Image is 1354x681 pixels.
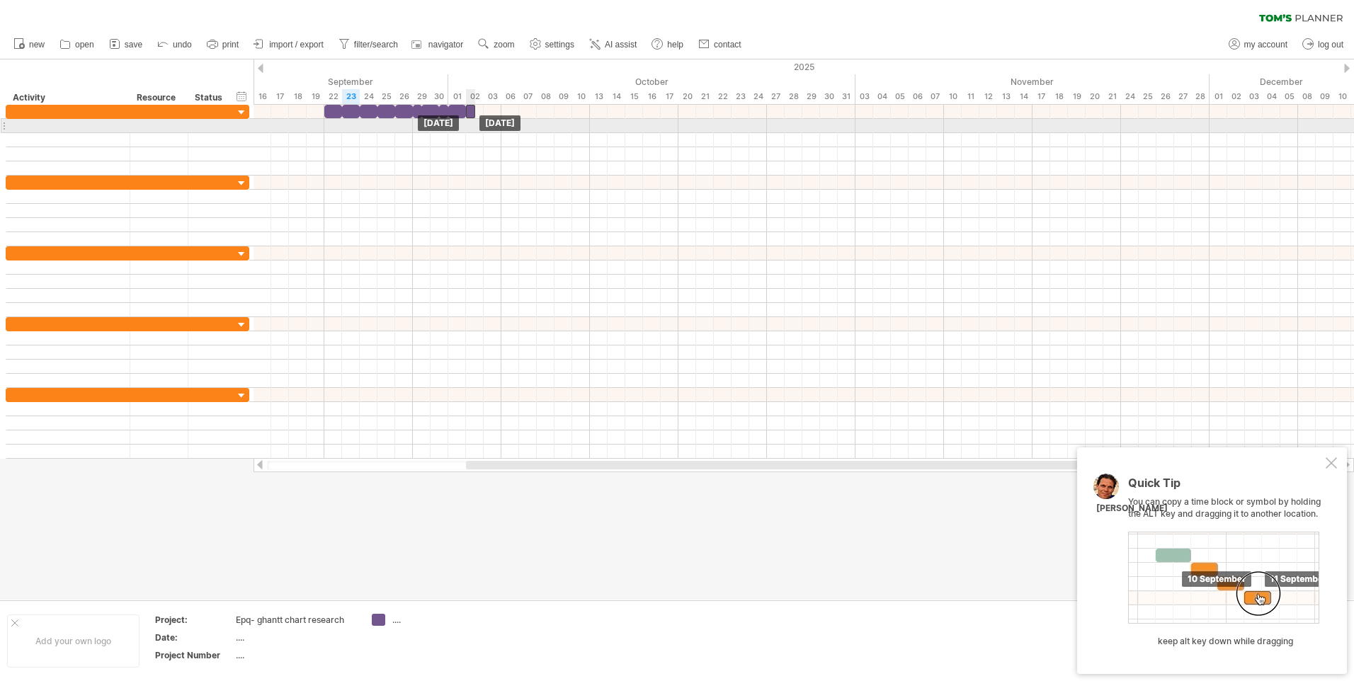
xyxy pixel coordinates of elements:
[222,40,239,50] span: print
[236,631,355,643] div: ....
[909,89,926,104] div: Thursday, 6 November 2025
[732,89,749,104] div: Thursday, 23 October 2025
[474,35,518,54] a: zoom
[979,89,997,104] div: Wednesday, 12 November 2025
[838,89,855,104] div: Friday, 31 October 2025
[1032,89,1050,104] div: Monday, 17 November 2025
[785,89,802,104] div: Tuesday, 28 October 2025
[696,89,714,104] div: Tuesday, 21 October 2025
[1227,89,1245,104] div: Tuesday, 2 December 2025
[1174,89,1192,104] div: Thursday, 27 November 2025
[289,89,307,104] div: Thursday, 18 September 2025
[466,89,484,104] div: Thursday, 2 October 2025
[1245,89,1263,104] div: Wednesday, 3 December 2025
[1121,89,1139,104] div: Monday, 24 November 2025
[586,35,641,54] a: AI assist
[7,614,140,668] div: Add your own logo
[944,89,962,104] div: Monday, 10 November 2025
[1280,89,1298,104] div: Friday, 5 December 2025
[479,115,520,131] div: [DATE]
[855,89,873,104] div: Monday, 3 November 2025
[572,89,590,104] div: Friday, 10 October 2025
[29,40,45,50] span: new
[155,631,233,643] div: Date:
[714,40,741,50] span: contact
[1086,89,1103,104] div: Thursday, 20 November 2025
[173,40,192,50] span: undo
[855,74,1210,89] div: November 2025
[254,89,271,104] div: Tuesday, 16 September 2025
[501,89,519,104] div: Monday, 6 October 2025
[926,89,944,104] div: Friday, 7 November 2025
[1298,89,1316,104] div: Monday, 8 December 2025
[154,35,196,54] a: undo
[625,89,643,104] div: Wednesday, 15 October 2025
[1128,636,1323,648] div: keep alt key down while dragging
[648,35,688,54] a: help
[545,40,574,50] span: settings
[891,89,909,104] div: Wednesday, 5 November 2025
[661,89,678,104] div: Friday, 17 October 2025
[324,89,342,104] div: Monday, 22 September 2025
[1068,89,1086,104] div: Wednesday, 19 November 2025
[10,35,49,54] a: new
[667,40,683,50] span: help
[997,89,1015,104] div: Thursday, 13 November 2025
[56,35,98,54] a: open
[1128,477,1323,496] div: Quick Tip
[608,89,625,104] div: Tuesday, 14 October 2025
[392,614,470,626] div: ....
[203,35,243,54] a: print
[335,35,402,54] a: filter/search
[1299,35,1348,54] a: log out
[962,89,979,104] div: Tuesday, 11 November 2025
[590,89,608,104] div: Monday, 13 October 2025
[1103,89,1121,104] div: Friday, 21 November 2025
[494,40,514,50] span: zoom
[873,89,891,104] div: Tuesday, 4 November 2025
[395,89,413,104] div: Friday, 26 September 2025
[155,649,233,661] div: Project Number
[342,89,360,104] div: Tuesday, 23 September 2025
[13,91,122,105] div: Activity
[409,35,467,54] a: navigator
[125,40,142,50] span: save
[360,89,377,104] div: Wednesday, 24 September 2025
[1156,89,1174,104] div: Wednesday, 26 November 2025
[714,89,732,104] div: Wednesday, 22 October 2025
[1225,35,1292,54] a: my account
[413,89,431,104] div: Monday, 29 September 2025
[1263,89,1280,104] div: Thursday, 4 December 2025
[537,89,554,104] div: Wednesday, 8 October 2025
[484,89,501,104] div: Friday, 3 October 2025
[526,35,579,54] a: settings
[377,89,395,104] div: Thursday, 25 September 2025
[1316,89,1333,104] div: Tuesday, 9 December 2025
[554,89,572,104] div: Thursday, 9 October 2025
[155,614,233,626] div: Project:
[271,89,289,104] div: Wednesday, 17 September 2025
[1139,89,1156,104] div: Tuesday, 25 November 2025
[354,40,398,50] span: filter/search
[431,89,448,104] div: Tuesday, 30 September 2025
[448,89,466,104] div: Wednesday, 1 October 2025
[137,91,180,105] div: Resource
[428,40,463,50] span: navigator
[1015,89,1032,104] div: Friday, 14 November 2025
[820,89,838,104] div: Thursday, 30 October 2025
[802,89,820,104] div: Wednesday, 29 October 2025
[1050,89,1068,104] div: Tuesday, 18 November 2025
[195,91,226,105] div: Status
[269,40,324,50] span: import / export
[75,40,94,50] span: open
[236,649,355,661] div: ....
[767,89,785,104] div: Monday, 27 October 2025
[250,35,328,54] a: import / export
[236,614,355,626] div: Epq- ghantt chart research
[1333,89,1351,104] div: Wednesday, 10 December 2025
[1318,40,1343,50] span: log out
[605,40,637,50] span: AI assist
[418,115,459,131] div: [DATE]
[307,89,324,104] div: Friday, 19 September 2025
[1192,89,1210,104] div: Friday, 28 November 2025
